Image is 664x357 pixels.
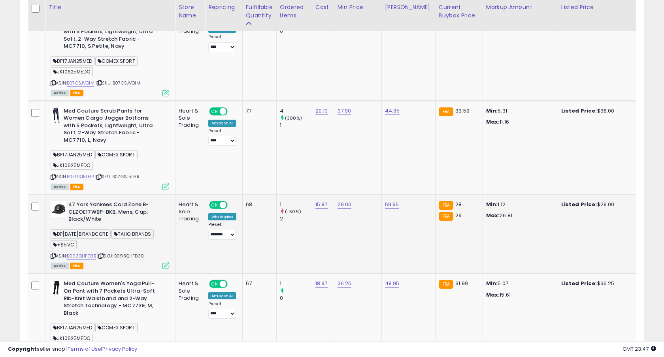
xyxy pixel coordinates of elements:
[246,107,270,115] div: 77
[636,107,662,115] div: FBA: 2
[561,3,630,11] div: Listed Price
[208,213,236,220] div: Win BuyBox
[102,345,137,353] a: Privacy Policy
[636,115,662,122] div: FBM: 1
[210,281,220,287] span: ON
[70,184,83,190] span: FBA
[226,108,239,115] span: OFF
[51,280,62,296] img: 31o5hkVnw9L._SL40_.jpg
[67,80,94,86] a: B07GSJVQ1M
[51,150,94,159] span: BP17JAN25MED
[111,229,154,239] span: TAHO BRANDS
[95,56,138,66] span: COMEX SPORT
[70,263,83,269] span: FBA
[49,3,172,11] div: Title
[486,201,498,208] strong: Min:
[385,3,432,11] div: [PERSON_NAME]
[64,280,160,319] b: Med Couture Women's Yoga Pull-On Pant with 7 Pockets Ultra-Soft Rib-Knit Waistband and 2-Way Stre...
[455,280,468,287] span: 31.99
[486,107,498,115] strong: Min:
[51,201,66,217] img: 31JGBuy4OEL._SL40_.jpg
[439,212,453,221] small: FBA
[51,323,94,332] span: BP17JAN25MED
[51,240,77,249] span: +$5VC
[208,34,236,52] div: Preset:
[486,118,500,126] strong: Max:
[246,3,273,20] div: Fulfillable Quantity
[51,56,94,66] span: BP17JAN25MED
[70,90,83,96] span: FBA
[280,122,312,129] div: 1
[51,184,69,190] span: All listings currently available for purchase on Amazon
[64,107,160,146] b: Med Couture Scrub Pants for Women Cargo Jogger Bottoms with 5 Pockets, Lightweight, Ultra Soft, 2...
[561,107,627,115] div: $38.00
[51,13,169,95] div: ASIN:
[280,201,312,208] div: 1
[280,107,312,115] div: 4
[67,173,94,180] a: B07GSJ5LHR
[280,28,312,35] div: 0
[51,67,93,76] span: JK10625MEDC
[338,201,352,209] a: 29.00
[95,150,138,159] span: COMEX SPORT
[486,291,500,299] strong: Max:
[208,292,236,299] div: Amazon AI
[315,280,328,287] a: 18.97
[95,323,138,332] span: COMEX SPORT
[561,280,627,287] div: $36.25
[385,280,400,287] a: 48.95
[385,201,399,209] a: 59.95
[208,3,239,11] div: Repricing
[561,201,627,208] div: $29.00
[315,107,328,115] a: 20.10
[51,229,111,239] span: BP[DATE]BRANDCORE
[486,280,552,287] p: 5.07
[455,201,462,208] span: 28
[636,280,662,287] div: FBA: 1
[68,345,101,353] a: Terms of Use
[51,107,62,123] img: 31u1z3B1MaL._SL40_.jpg
[95,173,140,180] span: | SKU: B07GSJ5LHR
[208,128,236,146] div: Preset:
[246,280,270,287] div: 67
[385,107,400,115] a: 44.95
[486,212,500,219] strong: Max:
[439,280,453,289] small: FBA
[636,287,662,295] div: FBM: 1
[179,280,199,302] div: Heart & Sole Trading
[636,208,662,215] div: FBM: 1
[280,3,309,20] div: Ordered Items
[636,201,662,208] div: FBA: 3
[455,212,462,219] span: 29
[179,3,202,20] div: Store Name
[226,202,239,209] span: OFF
[67,253,96,259] a: B093QHFD3B
[486,212,552,219] p: 26.81
[486,107,552,115] p: 5.31
[226,281,239,287] span: OFF
[51,90,69,96] span: All listings currently available for purchase on Amazon
[64,13,160,52] b: Med Couture Scrub Pants for Women Cargo Jogger Bottoms with 5 Pockets, Lightweight, Ultra Soft, 2...
[561,280,597,287] b: Listed Price:
[208,120,236,127] div: Amazon AI
[439,3,479,20] div: Current Buybox Price
[486,291,552,299] p: 15.61
[246,201,270,208] div: 68
[561,201,597,208] b: Listed Price:
[68,201,164,225] b: 47 York Yankees Cold Zone B-CLZOE17WBP-BKB, Mens, Cap, Black/White
[486,201,552,208] p: 1.12
[179,107,199,129] div: Heart & Sole Trading
[439,107,453,116] small: FBA
[338,3,378,11] div: Min Price
[285,115,302,121] small: (300%)
[208,222,236,240] div: Preset:
[210,202,220,209] span: ON
[179,201,199,223] div: Heart & Sole Trading
[97,253,143,259] span: | SKU: B093QHFD3B
[96,80,140,86] span: | SKU: B07GSJVQ1M
[280,280,312,287] div: 1
[8,345,37,353] strong: Copyright
[210,108,220,115] span: ON
[439,201,453,210] small: FBA
[455,107,470,115] span: 33.59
